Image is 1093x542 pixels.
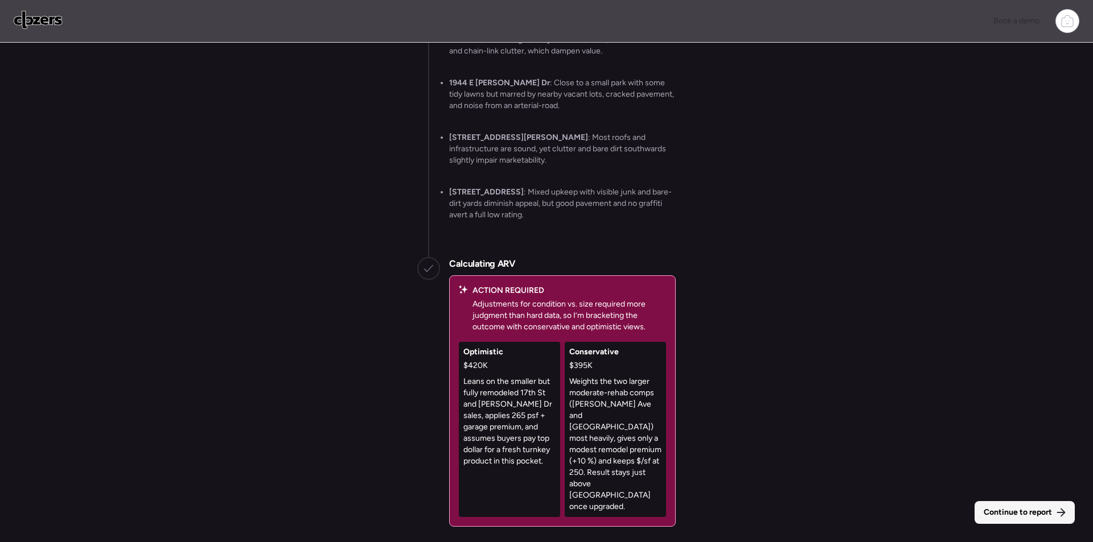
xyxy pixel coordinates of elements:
[472,285,544,296] span: ACTION REQUIRED
[569,346,619,358] span: Conservative
[569,360,593,371] span: $395K
[449,132,676,166] p: : Most roofs and infrastructure are sound, yet clutter and bare dirt southwards slightly impair m...
[449,77,676,111] p: : Close to a small park with some tidy lawns but marred by nearby vacant lots, cracked pavement, ...
[449,187,524,197] strong: [STREET_ADDRESS]
[449,78,550,88] strong: 1944 E [PERSON_NAME] Dr
[993,16,1039,26] span: Book a demo
[463,360,488,371] span: $420K
[569,376,661,512] p: Weights the two larger moderate-rehab comps ([PERSON_NAME] Ave and [GEOGRAPHIC_DATA]) most heavil...
[449,257,516,271] h2: Calculating ARV
[14,11,63,29] img: Logo
[463,346,503,358] span: Optimistic
[472,299,666,333] p: Adjustments for condition vs. size required more judgment than hard data, so I’m bracketing the o...
[449,133,588,142] strong: [STREET_ADDRESS][PERSON_NAME]
[449,187,676,221] p: : Mixed upkeep with visible junk and bare-dirt yards diminish appeal, but good pavement and no gr...
[984,507,1052,518] span: Continue to report
[463,376,556,467] p: Leans on the smaller but fully remodeled 17th St and [PERSON_NAME] Dr sales, applies 265 psf + ga...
